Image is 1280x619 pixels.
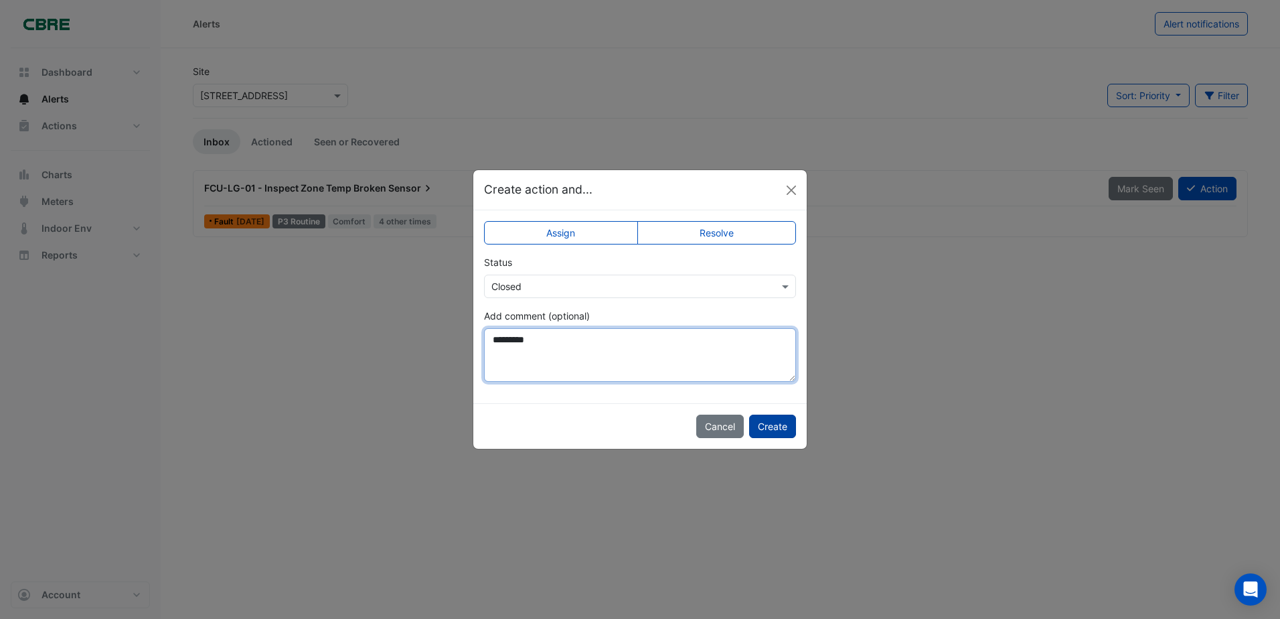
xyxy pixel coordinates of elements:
button: Create [749,415,796,438]
h5: Create action and... [484,181,592,198]
button: Close [781,180,801,200]
label: Status [484,255,512,269]
div: Open Intercom Messenger [1234,573,1267,606]
label: Add comment (optional) [484,309,590,323]
label: Assign [484,221,638,245]
button: Cancel [696,415,744,438]
label: Resolve [637,221,797,245]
